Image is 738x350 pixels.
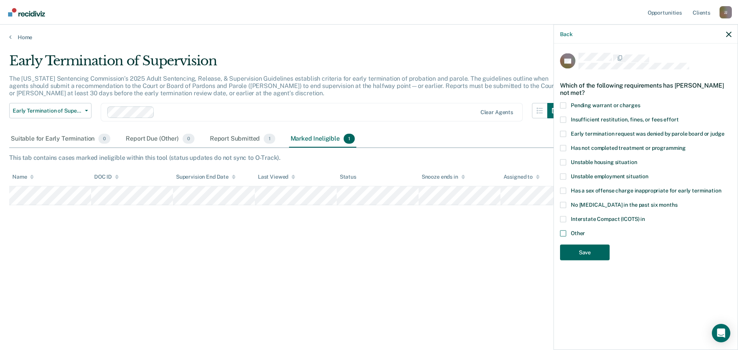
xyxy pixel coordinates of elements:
div: Status [340,174,356,180]
span: Unstable employment situation [571,173,648,179]
span: Early Termination of Supervision [13,108,82,114]
button: Profile dropdown button [720,6,732,18]
div: Suitable for Early Termination [9,131,112,148]
div: Marked Ineligible [289,131,357,148]
p: The [US_STATE] Sentencing Commission’s 2025 Adult Sentencing, Release, & Supervision Guidelines e... [9,75,556,97]
span: Other [571,230,585,236]
span: Pending warrant or charges [571,102,640,108]
div: This tab contains cases marked ineligible within this tool (status updates do not sync to O-Track). [9,154,729,161]
div: Which of the following requirements has [PERSON_NAME] not met? [560,75,731,102]
div: J J [720,6,732,18]
div: Supervision End Date [176,174,236,180]
span: Unstable housing situation [571,159,637,165]
a: Home [9,34,729,41]
span: Insufficient restitution, fines, or fees effort [571,116,678,122]
span: Has a sex offense charge inappropriate for early termination [571,187,721,193]
div: Report Submitted [208,131,277,148]
span: 0 [98,134,110,144]
div: DOC ID [94,174,119,180]
span: Has not completed treatment or programming [571,144,686,151]
button: Save [560,244,610,260]
div: Report Due (Other) [124,131,196,148]
div: Name [12,174,34,180]
div: Open Intercom Messenger [712,324,730,342]
div: Assigned to [504,174,540,180]
span: Early termination request was denied by parole board or judge [571,130,724,136]
div: Last Viewed [258,174,295,180]
div: Early Termination of Supervision [9,53,563,75]
span: Interstate Compact (ICOTS) in [571,216,645,222]
span: 1 [264,134,275,144]
span: No [MEDICAL_DATA] in the past six months [571,201,677,207]
button: Back [560,31,572,37]
img: Recidiviz [8,8,45,17]
span: 0 [183,134,194,144]
div: Clear agents [480,109,513,116]
div: Snooze ends in [422,174,465,180]
span: 1 [344,134,355,144]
